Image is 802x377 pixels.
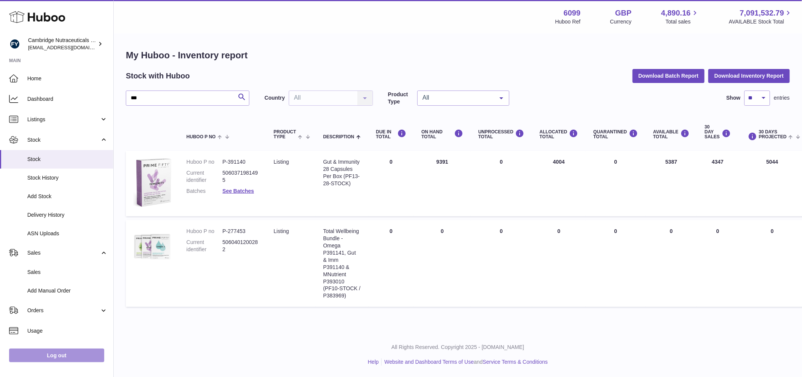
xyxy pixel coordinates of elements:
div: Cambridge Nutraceuticals Ltd [28,37,96,51]
a: Service Terms & Conditions [483,359,548,365]
td: 0 [646,220,697,307]
dd: P-391140 [222,158,258,166]
span: Stock History [27,174,108,181]
a: See Batches [222,188,254,194]
span: All [421,94,494,102]
div: ALLOCATED Total [540,129,578,139]
button: Download Inventory Report [708,69,790,83]
dd: P-277453 [222,228,258,235]
span: listing [274,228,289,234]
div: AVAILABLE Total [653,129,690,139]
td: 0 [471,220,532,307]
span: Total sales [666,18,699,25]
td: 0 [368,220,414,307]
div: Huboo Ref [555,18,581,25]
span: 0 [614,228,617,234]
td: 0 [532,220,586,307]
span: Orders [27,307,100,314]
a: 7,091,532.79 AVAILABLE Stock Total [729,8,793,25]
label: Show [727,94,741,102]
dd: 5060371981495 [222,169,258,184]
div: Gut & Immunity 28 Capsules Per Box (PF13-28-STOCK) [323,158,361,187]
button: Download Batch Report [633,69,705,83]
a: Website and Dashboard Terms of Use [384,359,474,365]
span: Sales [27,269,108,276]
span: Stock [27,136,100,144]
span: Dashboard [27,95,108,103]
span: Product Type [274,130,296,139]
span: Huboo P no [186,135,216,139]
td: 9391 [414,151,471,216]
a: 4,890.16 Total sales [661,8,700,25]
a: Help [368,359,379,365]
span: 4,890.16 [661,8,691,18]
span: Delivery History [27,211,108,219]
div: QUARANTINED Total [594,129,638,139]
dt: Current identifier [186,169,222,184]
h2: Stock with Huboo [126,71,190,81]
h1: My Huboo - Inventory report [126,49,790,61]
div: UNPROCESSED Total [478,129,525,139]
span: Add Stock [27,193,108,200]
td: 5387 [646,151,697,216]
div: Currency [610,18,632,25]
dt: Current identifier [186,239,222,253]
span: listing [274,159,289,165]
dt: Batches [186,188,222,195]
span: 7,091,532.79 [740,8,784,18]
td: 0 [368,151,414,216]
div: DUE IN TOTAL [376,129,406,139]
dt: Huboo P no [186,228,222,235]
img: product image [133,228,171,266]
td: 0 [414,220,471,307]
div: Total Wellbeing Bundle - Omega P391141, Gut & Imm P391140 & MNutrient P393010 (PF10-STOCK / P383969) [323,228,361,299]
img: product image [133,158,171,207]
div: ON HAND Total [421,129,463,139]
span: Home [27,75,108,82]
span: Stock [27,156,108,163]
p: All Rights Reserved. Copyright 2025 - [DOMAIN_NAME] [120,344,796,351]
td: 0 [471,151,532,216]
span: 0 [614,159,617,165]
label: Product Type [388,91,414,105]
li: and [382,358,548,366]
strong: 6099 [564,8,581,18]
td: 4347 [697,151,738,216]
span: [EMAIL_ADDRESS][DOMAIN_NAME] [28,44,111,50]
span: ASN Uploads [27,230,108,237]
div: 30 DAY SALES [705,125,731,140]
img: huboo@camnutra.com [9,38,20,50]
span: Listings [27,116,100,123]
dd: 5060401200282 [222,239,258,253]
td: 0 [697,220,738,307]
span: Sales [27,249,100,257]
span: Add Manual Order [27,287,108,294]
strong: GBP [615,8,631,18]
dt: Huboo P no [186,158,222,166]
td: 4004 [532,151,586,216]
span: 30 DAYS PROJECTED [759,130,786,139]
span: entries [774,94,790,102]
span: AVAILABLE Stock Total [729,18,793,25]
label: Country [265,94,285,102]
span: Usage [27,327,108,335]
span: Description [323,135,354,139]
a: Log out [9,349,104,362]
